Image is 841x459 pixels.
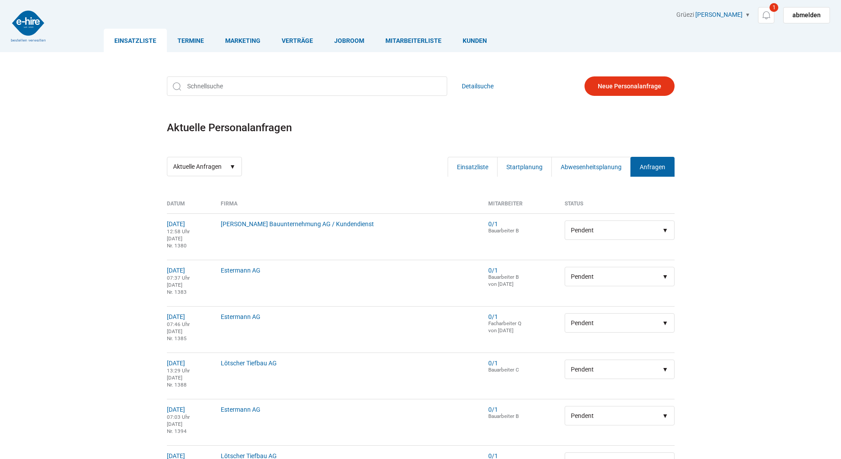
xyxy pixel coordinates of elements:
[221,360,277,367] a: Lötscher Tiefbau AG
[324,29,375,52] a: Jobroom
[551,157,631,177] a: Abwesenheitsplanung
[558,201,674,213] th: Status
[488,313,498,320] a: 0/1
[676,11,830,23] div: Grüezi
[167,313,185,320] a: [DATE]
[167,375,182,381] small: [DATE]
[488,267,498,274] a: 0/1
[769,3,778,12] span: 1
[482,201,558,213] th: Mitarbeiter
[695,11,743,18] a: [PERSON_NAME]
[758,7,774,23] a: 1
[104,29,167,52] a: Einsatzliste
[488,360,498,367] a: 0/1
[488,274,551,280] div: Bauarbeiter B
[167,328,182,334] small: [DATE]
[167,220,185,228] a: [DATE]
[221,220,374,228] a: [PERSON_NAME] Bauunternehmung AG / Kundendienst
[167,289,187,295] small: Nr. 1383
[375,29,452,52] a: Mitarbeiterliste
[167,118,675,137] h1: Aktuelle Personalanfragen
[167,76,447,96] input: Schnellsuche
[11,11,45,42] img: logo2.png
[214,201,482,213] th: Firma
[448,157,498,177] a: Einsatzliste
[167,368,190,374] small: 13:29 Uhr
[215,29,271,52] a: Marketing
[167,29,215,52] a: Termine
[452,29,498,52] a: Kunden
[167,267,185,274] a: [DATE]
[167,428,187,434] small: Nr. 1394
[167,414,190,420] small: 07:03 Uhr
[488,413,551,419] div: Bauarbeiter B
[221,313,260,320] a: Estermann AG
[271,29,324,52] a: Verträge
[167,282,182,288] small: [DATE]
[585,76,675,96] a: Neue Personalanfrage
[167,228,190,235] small: 12:58 Uhr
[783,7,830,23] a: abmelden
[167,335,187,341] small: Nr. 1385
[761,10,772,21] img: icon-notification.svg
[167,235,182,242] small: [DATE]
[488,220,498,228] a: 0/1
[488,228,551,234] div: Bauarbeiter B
[167,243,187,249] small: Nr. 1380
[167,382,187,388] small: Nr. 1388
[167,421,182,427] small: [DATE]
[488,406,498,413] a: 0/1
[167,201,215,213] th: Datum
[488,320,551,326] div: Facharbeiter Q
[488,281,513,287] small: von [DATE]
[221,267,260,274] a: Estermann AG
[221,406,260,413] a: Estermann AG
[167,275,190,281] small: 07:37 Uhr
[462,76,494,96] a: Detailsuche
[630,157,675,177] a: Anfragen
[167,321,190,327] small: 07:46 Uhr
[488,367,551,373] div: Bauarbeiter C
[167,360,185,367] a: [DATE]
[488,327,513,334] small: von [DATE]
[167,406,185,413] a: [DATE]
[497,157,552,177] a: Startplanung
